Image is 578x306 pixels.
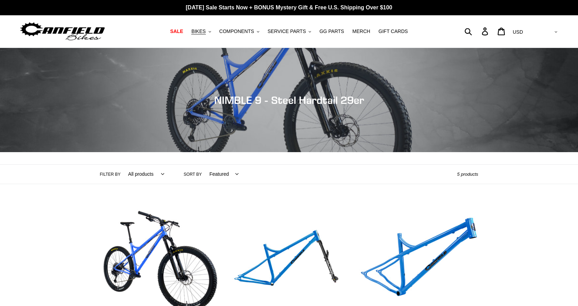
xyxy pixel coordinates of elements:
button: BIKES [188,27,214,36]
span: BIKES [191,28,206,34]
label: Filter by [100,171,121,177]
input: Search [468,24,486,39]
span: GIFT CARDS [378,28,408,34]
a: SALE [167,27,186,36]
span: SERVICE PARTS [268,28,306,34]
a: GG PARTS [316,27,347,36]
button: COMPONENTS [216,27,263,36]
img: Canfield Bikes [19,20,106,42]
a: MERCH [349,27,374,36]
span: COMPONENTS [219,28,254,34]
span: NIMBLE 9 - Steel Hardtail 29er [214,94,364,106]
span: SALE [170,28,183,34]
a: GIFT CARDS [375,27,411,36]
span: MERCH [352,28,370,34]
button: SERVICE PARTS [264,27,315,36]
span: 5 products [457,172,478,177]
label: Sort by [184,171,202,177]
span: GG PARTS [319,28,344,34]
